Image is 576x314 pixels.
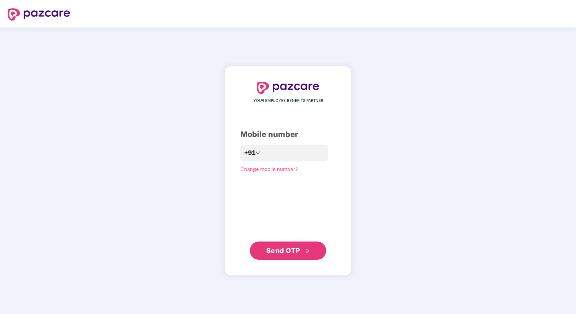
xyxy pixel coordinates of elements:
[253,98,323,104] span: YOUR EMPLOYEE BENEFITS PARTNER
[244,148,256,158] span: +91
[240,129,336,140] div: Mobile number
[305,249,310,254] span: double-right
[8,8,70,21] img: logo
[266,246,300,254] span: Send OTP
[250,242,326,260] button: Send OTPdouble-right
[240,166,298,172] a: Change mobile number?
[256,151,260,155] span: down
[257,82,319,94] img: logo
